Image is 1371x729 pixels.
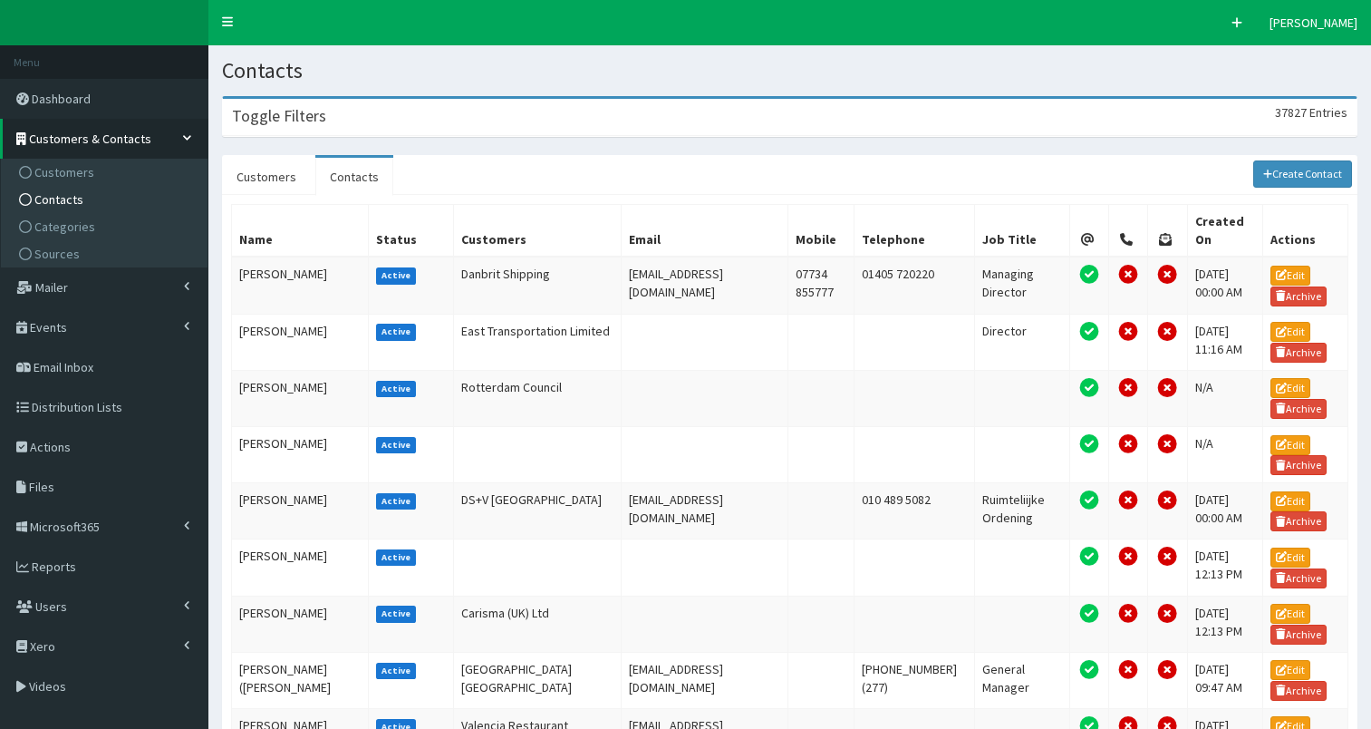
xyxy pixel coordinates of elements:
[34,164,94,180] span: Customers
[376,493,417,510] label: Active
[35,279,68,296] span: Mailer
[34,359,93,375] span: Email Inbox
[29,131,151,147] span: Customers & Contacts
[454,314,622,370] td: East Transportation Limited
[376,324,417,340] label: Active
[232,370,369,426] td: [PERSON_NAME]
[1187,205,1262,258] th: Created On
[1270,625,1327,645] a: Archive
[5,186,208,213] a: Contacts
[1187,426,1262,482] td: N/A
[1187,483,1262,539] td: [DATE] 00:00 AM
[1187,596,1262,652] td: [DATE] 12:13 PM
[1275,104,1307,121] span: 37827
[1270,569,1327,588] a: Archive
[454,596,622,652] td: Carisma (UK) Ltd
[622,205,788,258] th: Email
[5,159,208,186] a: Customers
[1270,660,1310,680] a: Edit
[232,483,369,539] td: [PERSON_NAME]
[222,59,1357,83] h1: Contacts
[1069,205,1108,258] th: Email Permission
[30,319,67,335] span: Events
[232,257,369,314] td: [PERSON_NAME]
[622,257,788,314] td: [EMAIL_ADDRESS][DOMAIN_NAME]
[368,205,454,258] th: Status
[232,205,369,258] th: Name
[34,246,80,262] span: Sources
[1270,322,1310,342] a: Edit
[974,483,1069,539] td: Ruimteliijke Ordening
[34,191,83,208] span: Contacts
[1187,652,1262,708] td: [DATE] 09:47 AM
[1270,266,1310,286] a: Edit
[974,314,1069,370] td: Director
[1187,314,1262,370] td: [DATE] 11:16 AM
[454,370,622,426] td: Rotterdam Council
[232,426,369,482] td: [PERSON_NAME]
[376,381,417,397] label: Active
[787,205,854,258] th: Mobile
[376,437,417,453] label: Active
[1253,160,1353,188] a: Create Contact
[376,606,417,622] label: Active
[974,205,1069,258] th: Job Title
[1187,257,1262,314] td: [DATE] 00:00 AM
[1270,287,1327,306] a: Archive
[232,652,369,708] td: [PERSON_NAME] ([PERSON_NAME]
[974,652,1069,708] td: General Manager
[29,479,54,495] span: Files
[622,483,788,539] td: [EMAIL_ADDRESS][DOMAIN_NAME]
[1270,15,1357,31] span: [PERSON_NAME]
[29,678,66,695] span: Videos
[232,108,326,124] h3: Toggle Filters
[1270,435,1310,455] a: Edit
[622,652,788,708] td: [EMAIL_ADDRESS][DOMAIN_NAME]
[1270,604,1310,624] a: Edit
[1109,205,1148,258] th: Telephone Permission
[974,257,1069,314] td: Managing Director
[232,314,369,370] td: [PERSON_NAME]
[376,549,417,566] label: Active
[32,399,122,415] span: Distribution Lists
[376,267,417,284] label: Active
[787,257,854,314] td: 07734 855777
[454,652,622,708] td: [GEOGRAPHIC_DATA] [GEOGRAPHIC_DATA]
[1309,104,1347,121] span: Entries
[30,638,55,655] span: Xero
[232,539,369,596] td: [PERSON_NAME]
[1187,539,1262,596] td: [DATE] 12:13 PM
[1263,205,1348,258] th: Actions
[30,519,100,535] span: Microsoft365
[30,439,71,455] span: Actions
[5,240,208,267] a: Sources
[854,257,974,314] td: 01405 720220
[232,596,369,652] td: [PERSON_NAME]
[1187,370,1262,426] td: N/A
[35,598,67,615] span: Users
[222,158,311,196] a: Customers
[454,483,622,539] td: DS+V [GEOGRAPHIC_DATA]
[854,205,974,258] th: Telephone
[854,652,974,708] td: [PHONE_NUMBER] (277)
[5,213,208,240] a: Categories
[32,91,91,107] span: Dashboard
[1270,511,1327,531] a: Archive
[854,483,974,539] td: 010 489 5082
[1270,548,1310,568] a: Edit
[454,257,622,314] td: Danbrit Shipping
[376,663,417,679] label: Active
[32,559,76,575] span: Reports
[34,219,95,235] span: Categories
[1270,491,1310,511] a: Edit
[1148,205,1187,258] th: Post Permission
[1270,378,1310,398] a: Edit
[315,158,393,196] a: Contacts
[1270,399,1327,419] a: Archive
[454,205,622,258] th: Customers
[1270,455,1327,475] a: Archive
[1270,681,1327,701] a: Archive
[1270,343,1327,363] a: Archive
